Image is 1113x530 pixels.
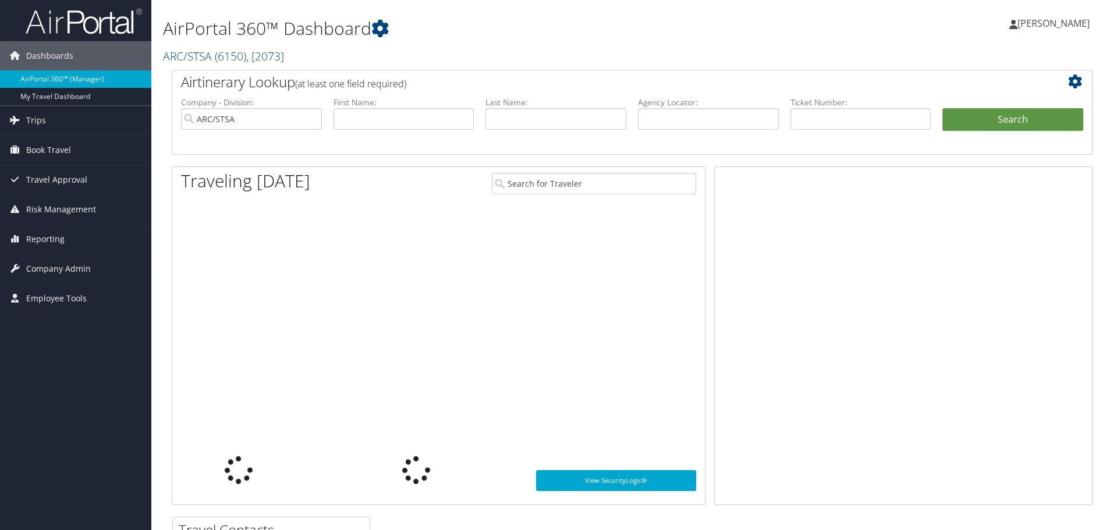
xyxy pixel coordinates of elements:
[181,72,1006,92] h2: Airtinerary Lookup
[334,97,474,108] label: First Name:
[26,41,73,70] span: Dashboards
[1009,6,1101,41] a: [PERSON_NAME]
[215,48,246,64] span: ( 6150 )
[181,169,310,193] h1: Traveling [DATE]
[246,48,284,64] span: , [ 2073 ]
[1018,17,1090,30] span: [PERSON_NAME]
[163,48,284,64] a: ARC/STSA
[163,16,789,41] h1: AirPortal 360™ Dashboard
[26,284,87,313] span: Employee Tools
[26,195,96,224] span: Risk Management
[485,97,626,108] label: Last Name:
[295,77,406,90] span: (at least one field required)
[26,165,87,194] span: Travel Approval
[536,470,696,491] a: View SecurityLogic®
[181,97,322,108] label: Company - Division:
[26,225,65,254] span: Reporting
[942,108,1083,131] button: Search
[791,97,931,108] label: Ticket Number:
[638,97,779,108] label: Agency Locator:
[26,136,71,165] span: Book Travel
[26,254,91,283] span: Company Admin
[26,106,46,135] span: Trips
[26,8,142,35] img: airportal-logo.png
[492,173,696,194] input: Search for Traveler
